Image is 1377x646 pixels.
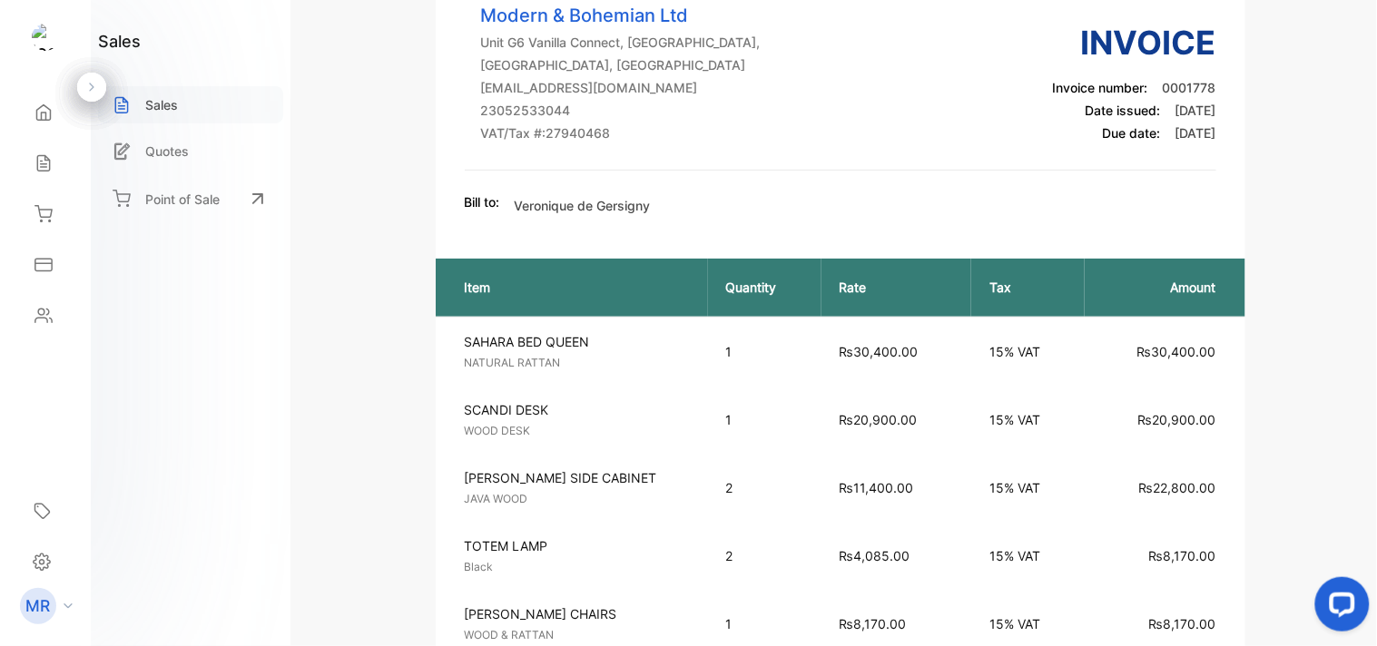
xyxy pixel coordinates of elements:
a: Quotes [98,132,283,170]
p: Bill to: [465,192,500,211]
span: ₨22,800.00 [1139,480,1216,495]
p: 15% VAT [989,546,1067,565]
p: [PERSON_NAME] SIDE CABINET [465,468,693,487]
span: [DATE] [1175,125,1216,141]
p: [GEOGRAPHIC_DATA], [GEOGRAPHIC_DATA] [481,55,761,74]
p: 1 [726,410,803,429]
span: Due date: [1103,125,1161,141]
p: Veronique de Gersigny [515,196,651,215]
span: ₨20,900.00 [840,412,918,427]
span: ₨30,400.00 [1137,344,1216,359]
p: Quotes [145,142,189,161]
span: [DATE] [1175,103,1216,118]
p: 1 [726,614,803,633]
p: NATURAL RATTAN [465,355,693,371]
p: MR [26,594,51,618]
p: JAVA WOOD [465,491,693,507]
span: Invoice number: [1053,80,1148,95]
a: Sales [98,86,283,123]
p: 1 [726,342,803,361]
span: Date issued: [1086,103,1161,118]
p: Tax [989,278,1067,297]
p: [PERSON_NAME] CHAIRS [465,604,693,623]
h1: sales [98,29,141,54]
p: Rate [840,278,954,297]
p: Sales [145,95,178,114]
span: ₨11,400.00 [840,480,914,495]
p: Unit G6 Vanilla Connect, [GEOGRAPHIC_DATA], [481,33,761,52]
p: VAT/Tax #: 27940468 [481,123,761,142]
p: Point of Sale [145,190,220,209]
p: Quantity [726,278,803,297]
span: ₨4,085.00 [840,548,910,563]
p: Black [465,559,693,575]
p: TOTEM LAMP [465,536,693,555]
p: WOOD & RATTAN [465,627,693,643]
p: 15% VAT [989,342,1067,361]
p: SAHARA BED QUEEN [465,332,693,351]
span: ₨8,170.00 [1149,616,1216,631]
span: ₨8,170.00 [840,616,907,631]
span: 0001778 [1163,80,1216,95]
p: Amount [1103,278,1215,297]
span: ₨8,170.00 [1149,548,1216,563]
span: ₨20,900.00 [1138,412,1216,427]
p: 23052533044 [481,101,761,120]
p: SCANDI DESK [465,400,693,419]
p: 15% VAT [989,478,1067,497]
p: Modern & Bohemian Ltd [481,2,761,29]
iframe: LiveChat chat widget [1301,570,1377,646]
a: Point of Sale [98,179,283,219]
p: [EMAIL_ADDRESS][DOMAIN_NAME] [481,78,761,97]
p: WOOD DESK [465,423,693,439]
p: 2 [726,546,803,565]
p: 15% VAT [989,410,1067,429]
p: 2 [726,478,803,497]
p: Item [465,278,690,297]
span: ₨30,400.00 [840,344,919,359]
img: logo [32,24,59,51]
p: 15% VAT [989,614,1067,633]
h3: Invoice [1053,18,1216,67]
